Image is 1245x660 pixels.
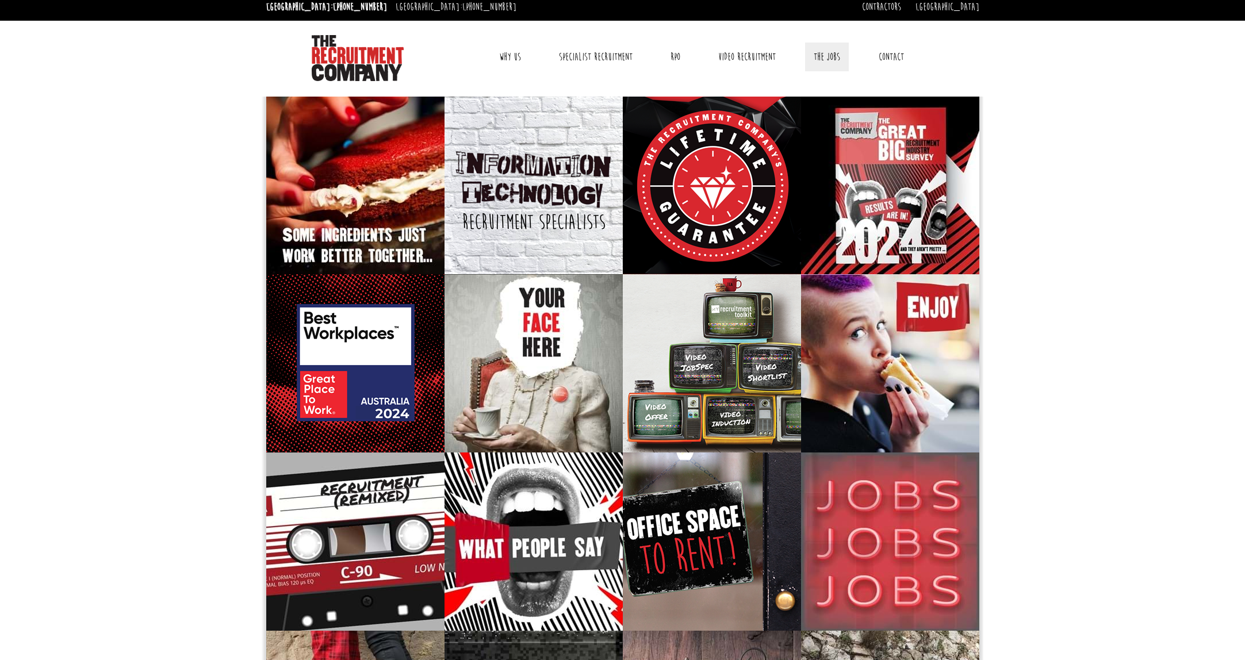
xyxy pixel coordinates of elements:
img: The Recruitment Company [312,35,404,81]
a: RPO [662,43,689,71]
a: Why Us [491,43,530,71]
a: Specialist Recruitment [550,43,641,71]
a: [PHONE_NUMBER] [462,1,516,13]
a: [GEOGRAPHIC_DATA] [915,1,979,13]
a: Video Recruitment [710,43,784,71]
a: Contact [870,43,913,71]
a: Contractors [862,1,901,13]
a: The Jobs [805,43,849,71]
a: [PHONE_NUMBER] [333,1,387,13]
